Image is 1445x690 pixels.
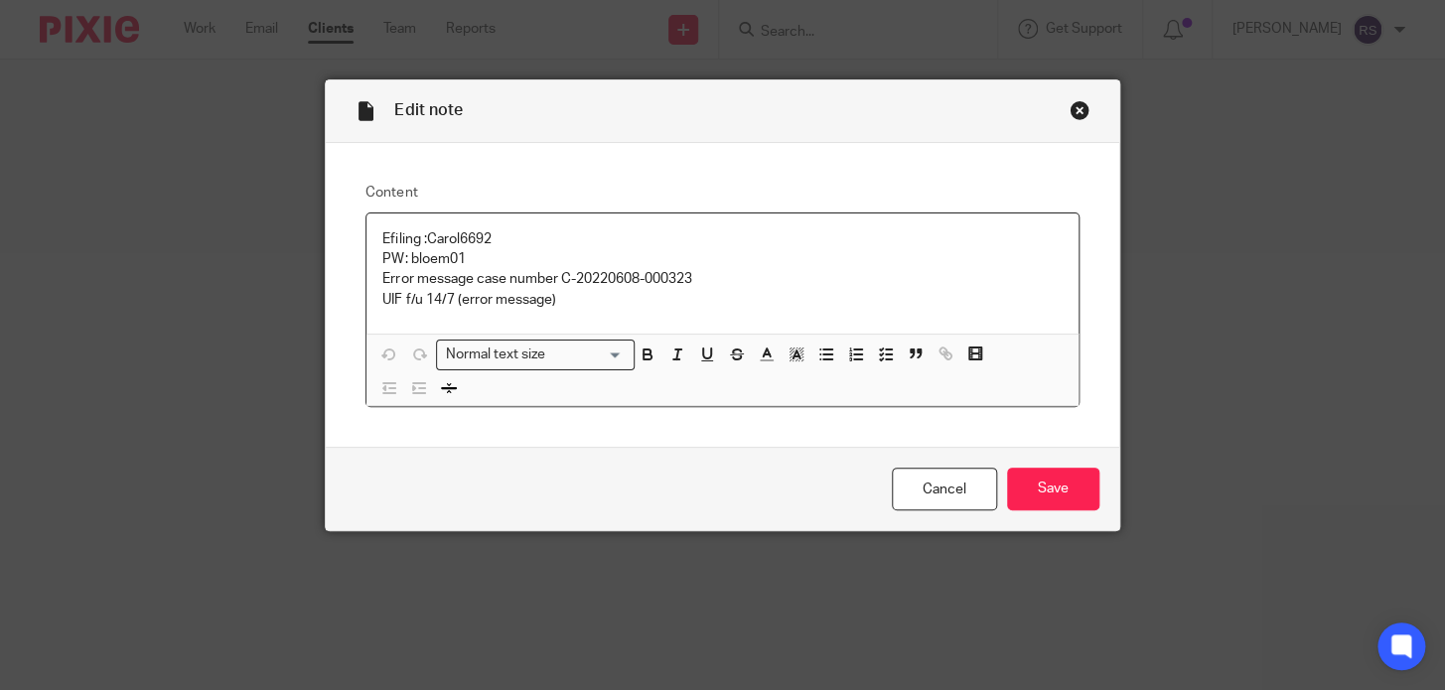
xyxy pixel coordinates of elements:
[365,183,1079,203] label: Content
[436,340,635,370] div: Search for option
[551,345,623,365] input: Search for option
[394,102,462,118] span: Edit note
[1007,468,1099,510] input: Save
[892,468,997,510] a: Cancel
[382,229,1062,270] p: Efiling :Carol6692 PW: bloem01
[1070,100,1089,120] div: Close this dialog window
[382,290,1062,310] p: UIF f/u 14/7 (error message)
[382,269,1062,289] p: Error message case number C-20220608-000323
[441,345,549,365] span: Normal text size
